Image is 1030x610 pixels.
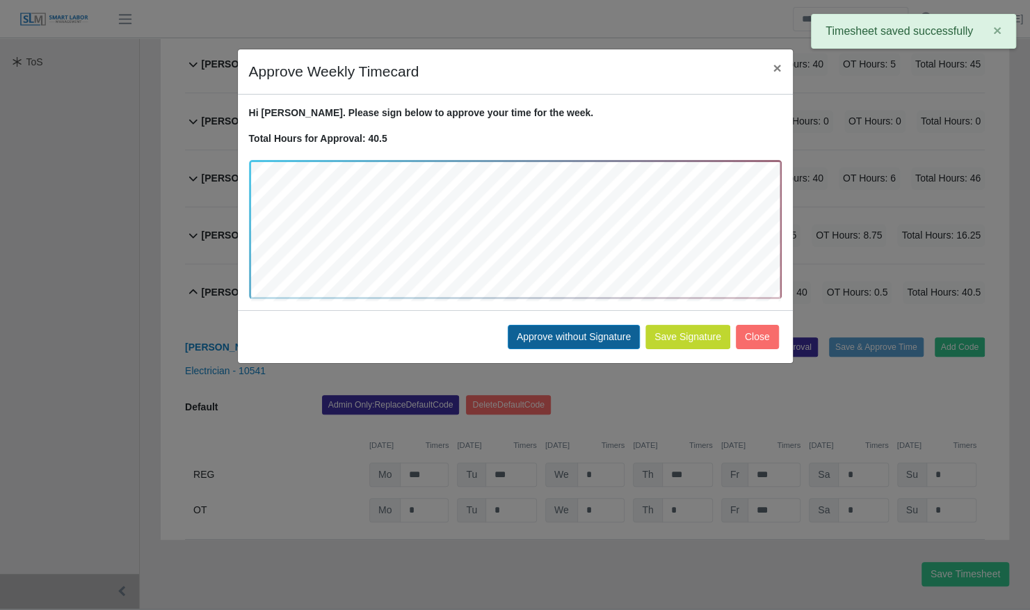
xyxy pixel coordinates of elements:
h4: Approve Weekly Timecard [249,61,419,83]
strong: Total Hours for Approval: 40.5 [249,133,387,144]
button: Close [762,49,792,86]
span: × [773,60,781,76]
button: Approve without Signature [508,325,640,349]
button: Save Signature [645,325,730,349]
span: × [993,22,1001,38]
button: Close [736,325,779,349]
div: Timesheet saved successfully [811,14,1016,49]
strong: Hi [PERSON_NAME]. Please sign below to approve your time for the week. [249,107,594,118]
